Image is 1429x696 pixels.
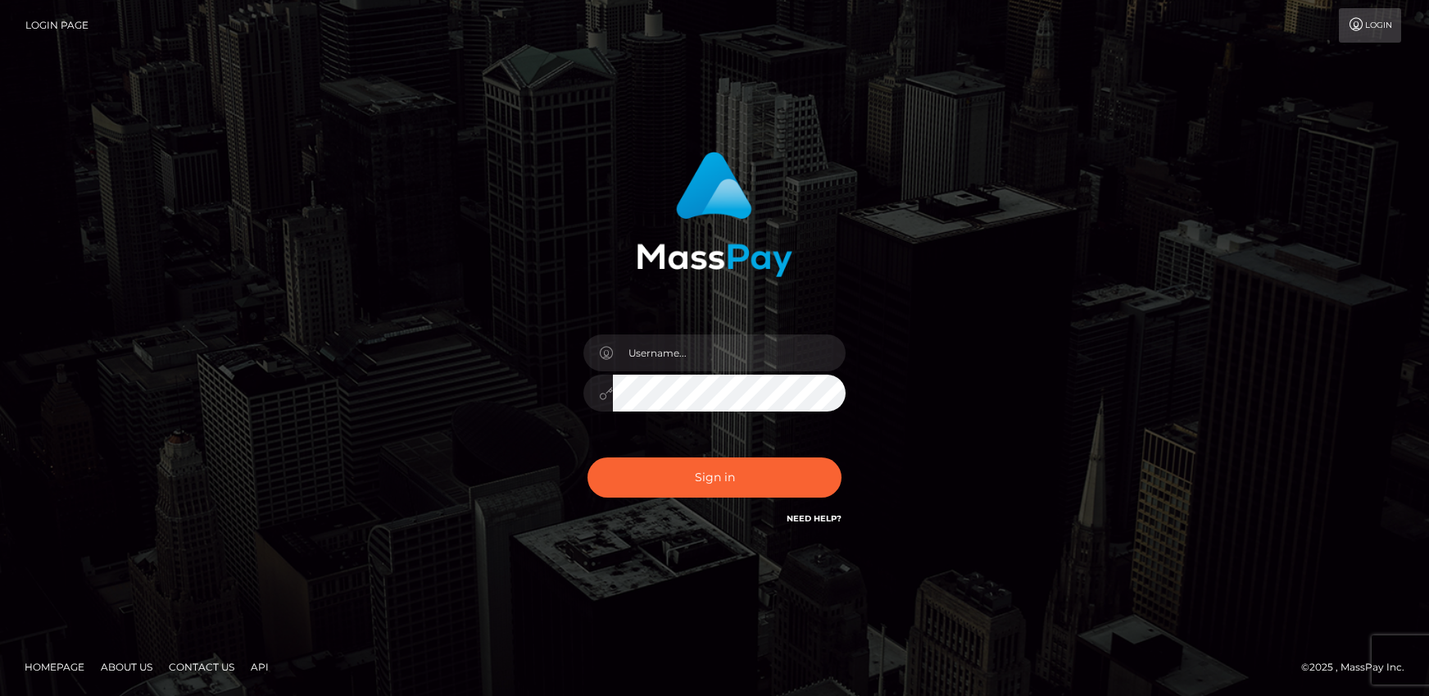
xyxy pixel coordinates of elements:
[18,654,91,680] a: Homepage
[25,8,88,43] a: Login Page
[613,334,846,371] input: Username...
[637,152,792,277] img: MassPay Login
[244,654,275,680] a: API
[94,654,159,680] a: About Us
[787,513,842,524] a: Need Help?
[1339,8,1401,43] a: Login
[587,457,842,498] button: Sign in
[1301,658,1417,676] div: © 2025 , MassPay Inc.
[162,654,241,680] a: Contact Us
